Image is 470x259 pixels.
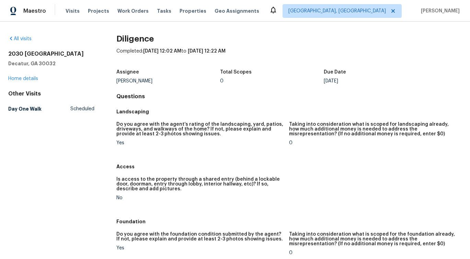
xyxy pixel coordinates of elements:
span: Scheduled [70,105,94,112]
div: [PERSON_NAME] [116,79,220,83]
h5: Do you agree with the agent’s rating of the landscaping, yard, patios, driveways, and walkways of... [116,122,284,136]
h5: Foundation [116,218,462,225]
span: Properties [180,8,206,14]
h5: Due Date [324,70,346,75]
div: Other Visits [8,90,94,97]
h5: Taking into consideration what is scoped for landscaping already, how much additional money is ne... [289,122,456,136]
div: No [116,195,284,200]
span: [DATE] 12:02 AM [143,49,181,54]
h5: Decatur, GA 30032 [8,60,94,67]
div: Yes [116,246,284,250]
h5: Total Scopes [220,70,252,75]
h5: Assignee [116,70,139,75]
span: Visits [66,8,80,14]
h5: Taking into consideration what is scoped for the foundation already, how much additional money is... [289,232,456,246]
span: Work Orders [117,8,149,14]
span: [DATE] 12:22 AM [188,49,226,54]
span: [PERSON_NAME] [418,8,460,14]
a: All visits [8,36,32,41]
h5: Day One Walk [8,105,42,112]
span: Projects [88,8,109,14]
span: Tasks [157,9,171,13]
a: Home details [8,76,38,81]
div: 0 [289,250,456,255]
span: Geo Assignments [215,8,259,14]
h5: Landscaping [116,108,462,115]
h2: Diligence [116,35,462,42]
a: Day One WalkScheduled [8,103,94,115]
h5: Is access to the property through a shared entry (behind a lockable door, doorman, entry through ... [116,177,284,191]
h4: Questions [116,93,462,100]
div: Yes [116,140,284,145]
h5: Access [116,163,462,170]
div: 0 [220,79,324,83]
h5: Do you agree with the foundation condition submitted by the agent? If not, please explain and pro... [116,232,284,241]
div: Completed: to [116,48,462,66]
span: Maestro [23,8,46,14]
h2: 2030 [GEOGRAPHIC_DATA] [8,50,94,57]
div: 0 [289,140,456,145]
div: [DATE] [324,79,427,83]
span: [GEOGRAPHIC_DATA], [GEOGRAPHIC_DATA] [288,8,386,14]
